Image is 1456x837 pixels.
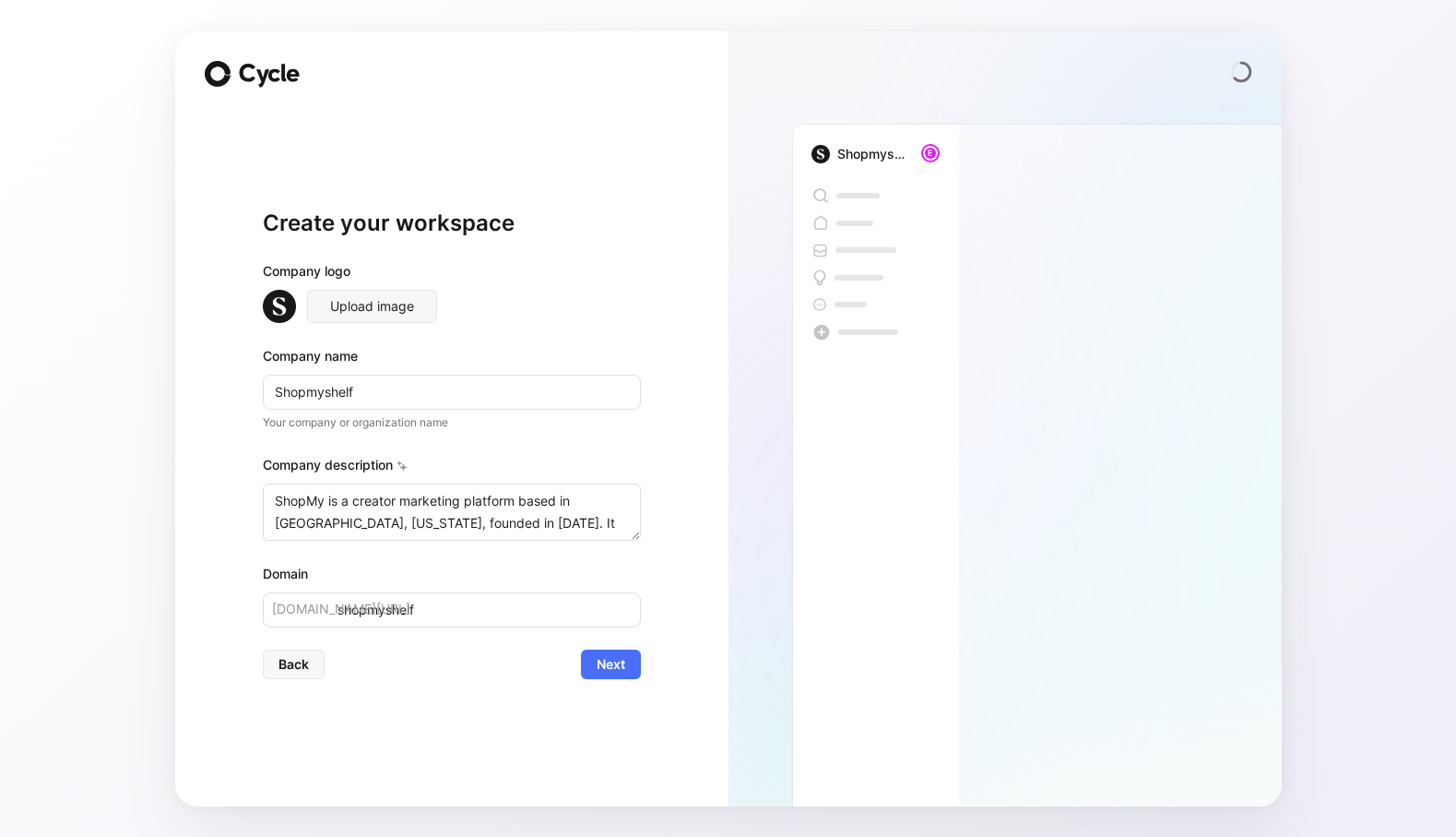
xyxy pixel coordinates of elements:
div: Company name [263,345,641,367]
div: Domain [263,563,641,585]
div: E [923,146,938,161]
span: Upload image [330,295,414,317]
h1: Create your workspace [263,209,641,238]
div: Company description [263,454,641,484]
div: Shopmyshelf [837,143,906,165]
button: Upload image [307,290,437,323]
img: shopmyshelf.us [263,290,296,323]
img: shopmyshelf.us [811,145,830,163]
button: Back [263,650,325,679]
p: Your company or organization name [263,413,641,432]
div: Company logo [263,260,641,290]
input: Example [263,375,641,410]
span: Next [597,653,625,676]
span: Back [278,653,309,676]
span: [DOMAIN_NAME][URL] [272,598,410,620]
button: Next [581,650,641,679]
